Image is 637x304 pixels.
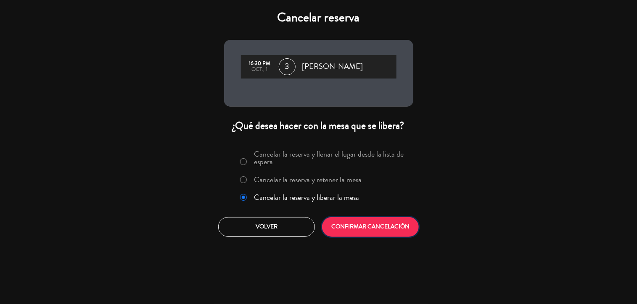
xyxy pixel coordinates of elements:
h4: Cancelar reserva [224,10,413,25]
label: Cancelar la reserva y liberar la mesa [254,194,359,201]
label: Cancelar la reserva y retener la mesa [254,176,362,183]
button: CONFIRMAR CANCELACIÓN [322,217,419,237]
div: oct., 1 [245,67,275,73]
div: 16:30 PM [245,61,275,67]
button: Volver [218,217,315,237]
span: 3 [279,58,296,75]
span: [PERSON_NAME] [302,60,363,73]
label: Cancelar la reserva y llenar el lugar desde la lista de espera [254,150,408,165]
div: ¿Qué desea hacer con la mesa que se libera? [224,119,413,132]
